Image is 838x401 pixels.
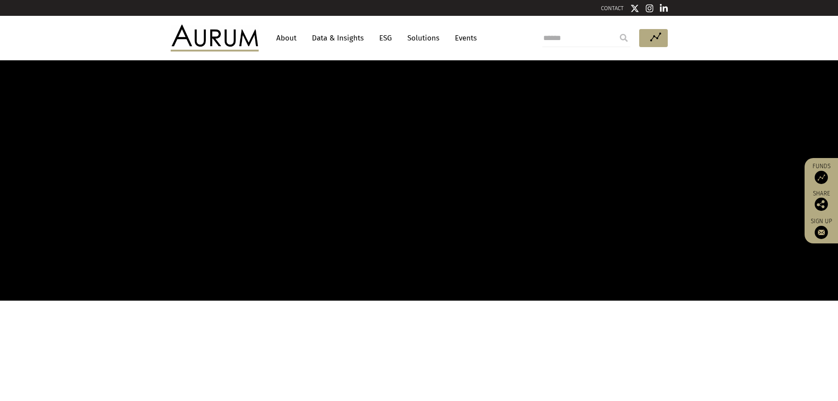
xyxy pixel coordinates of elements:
input: Submit [615,29,633,47]
img: Access Funds [815,171,828,184]
a: Solutions [403,30,444,46]
img: Sign up to our newsletter [815,226,828,239]
img: Aurum [171,25,259,51]
a: Events [450,30,477,46]
div: Share [809,191,834,211]
a: CONTACT [601,5,624,11]
a: Data & Insights [307,30,368,46]
a: ESG [375,30,396,46]
img: Instagram icon [646,4,654,13]
img: Twitter icon [630,4,639,13]
a: Funds [809,162,834,184]
a: About [272,30,301,46]
img: Linkedin icon [660,4,668,13]
a: Sign up [809,217,834,239]
img: Share this post [815,198,828,211]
